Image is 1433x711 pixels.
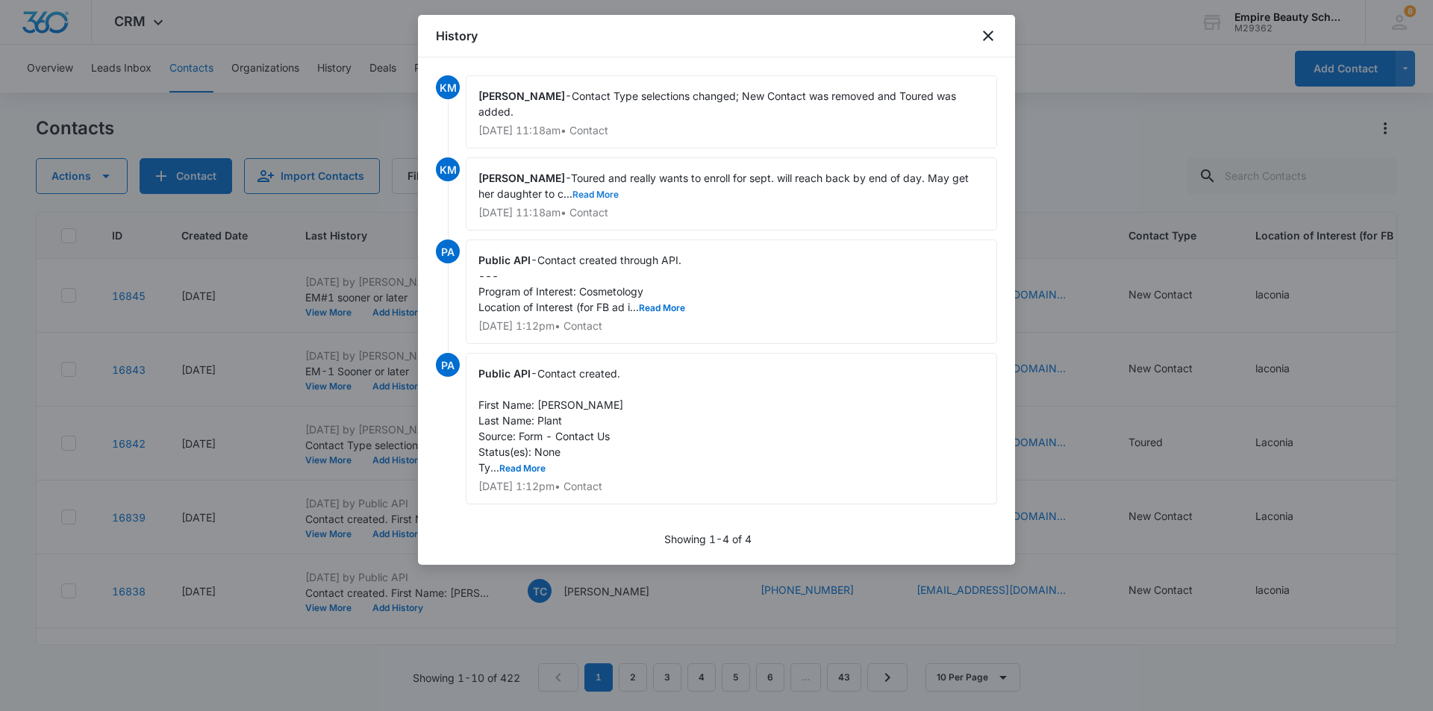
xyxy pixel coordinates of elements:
div: - [466,75,997,148]
span: [PERSON_NAME] [478,172,565,184]
span: Contact Type selections changed; New Contact was removed and Toured was added. [478,90,959,118]
p: Showing 1-4 of 4 [664,531,752,547]
span: PA [436,239,460,263]
div: - [466,353,997,504]
button: close [979,27,997,45]
p: [DATE] 1:12pm • Contact [478,481,984,492]
p: [DATE] 1:12pm • Contact [478,321,984,331]
div: - [466,157,997,231]
button: Read More [639,304,685,313]
p: [DATE] 11:18am • Contact [478,125,984,136]
p: [DATE] 11:18am • Contact [478,207,984,218]
span: Contact created through API. --- Program of Interest: Cosmetology Location of Interest (for FB ad... [478,254,685,313]
span: KM [436,75,460,99]
button: Read More [499,464,546,473]
span: Public API [478,367,531,380]
span: Public API [478,254,531,266]
span: PA [436,353,460,377]
h1: History [436,27,478,45]
span: KM [436,157,460,181]
button: Read More [572,190,619,199]
span: [PERSON_NAME] [478,90,565,102]
span: Toured and really wants to enroll for sept. will reach back by end of day. May get her daughter t... [478,172,972,200]
span: Contact created. First Name: [PERSON_NAME] Last Name: Plant Source: Form - Contact Us Status(es):... [478,367,623,474]
div: - [466,239,997,344]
